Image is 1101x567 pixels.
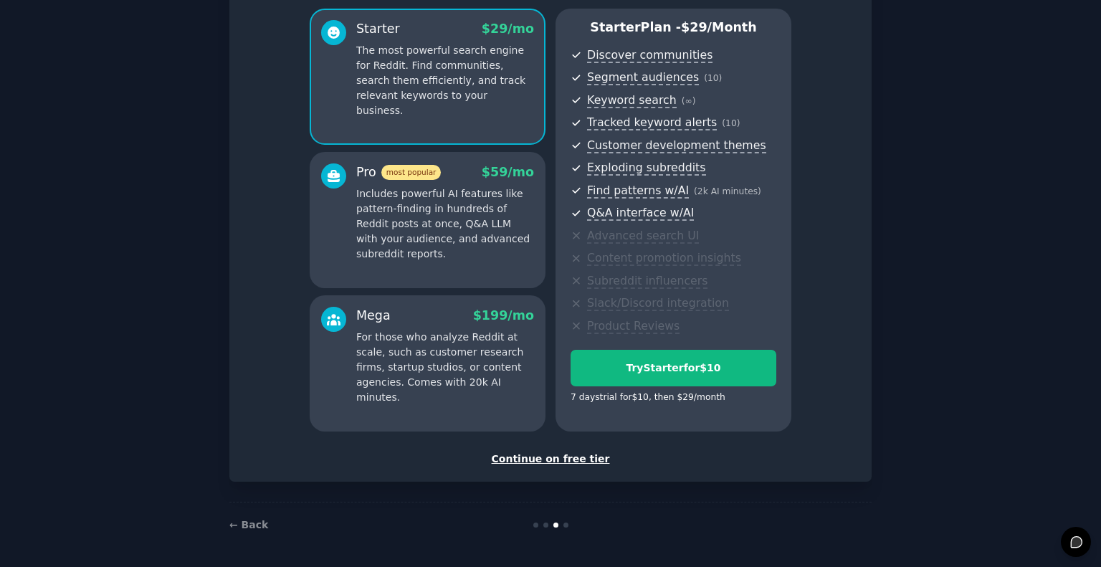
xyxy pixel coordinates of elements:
[482,22,534,36] span: $ 29 /mo
[587,184,689,199] span: Find patterns w/AI
[587,251,741,266] span: Content promotion insights
[356,20,400,38] div: Starter
[356,43,534,118] p: The most powerful search engine for Reddit. Find communities, search them efficiently, and track ...
[473,308,534,323] span: $ 199 /mo
[587,93,677,108] span: Keyword search
[571,361,776,376] div: Try Starter for $10
[587,229,699,244] span: Advanced search UI
[694,186,761,196] span: ( 2k AI minutes )
[587,138,766,153] span: Customer development themes
[587,115,717,130] span: Tracked keyword alerts
[587,161,705,176] span: Exploding subreddits
[587,274,707,289] span: Subreddit influencers
[381,165,442,180] span: most popular
[356,307,391,325] div: Mega
[587,206,694,221] span: Q&A interface w/AI
[229,519,268,530] a: ← Back
[482,165,534,179] span: $ 59 /mo
[356,163,441,181] div: Pro
[356,186,534,262] p: Includes powerful AI features like pattern-finding in hundreds of Reddit posts at once, Q&A LLM w...
[704,73,722,83] span: ( 10 )
[587,70,699,85] span: Segment audiences
[571,19,776,37] p: Starter Plan -
[356,330,534,405] p: For those who analyze Reddit at scale, such as customer research firms, startup studios, or conte...
[571,350,776,386] button: TryStarterfor$10
[587,296,729,311] span: Slack/Discord integration
[682,96,696,106] span: ( ∞ )
[681,20,757,34] span: $ 29 /month
[571,391,725,404] div: 7 days trial for $10 , then $ 29 /month
[244,452,857,467] div: Continue on free tier
[722,118,740,128] span: ( 10 )
[587,319,680,334] span: Product Reviews
[587,48,712,63] span: Discover communities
